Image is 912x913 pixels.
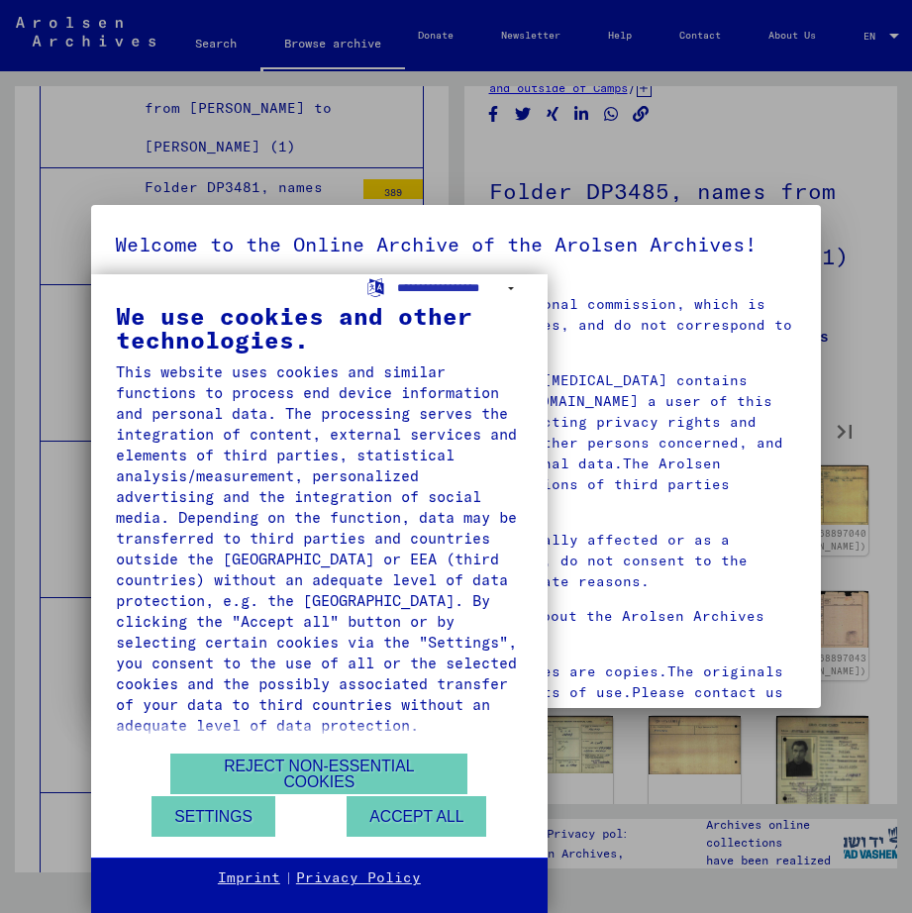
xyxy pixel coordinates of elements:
button: Reject non-essential cookies [170,754,467,794]
div: This website uses cookies and similar functions to process end device information and personal da... [116,361,523,736]
button: Settings [152,796,275,837]
a: Imprint [218,868,280,888]
div: We use cookies and other technologies. [116,304,523,352]
a: Privacy Policy [296,868,421,888]
button: Accept all [347,796,486,837]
